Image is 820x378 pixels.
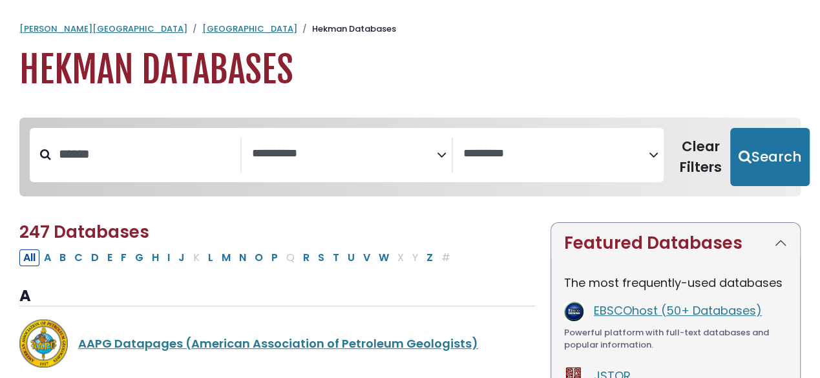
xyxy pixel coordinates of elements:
[463,147,649,161] textarea: Search
[131,249,147,266] button: Filter Results G
[117,249,131,266] button: Filter Results F
[268,249,282,266] button: Filter Results P
[19,23,187,35] a: [PERSON_NAME][GEOGRAPHIC_DATA]
[329,249,343,266] button: Filter Results T
[299,249,313,266] button: Filter Results R
[204,249,217,266] button: Filter Results L
[251,249,267,266] button: Filter Results O
[564,326,787,352] div: Powerful platform with full-text databases and popular information.
[19,118,801,196] nav: Search filters
[87,249,103,266] button: Filter Results D
[19,220,149,244] span: 247 Databases
[551,223,800,264] button: Featured Databases
[148,249,163,266] button: Filter Results H
[51,143,240,165] input: Search database by title or keyword
[423,249,437,266] button: Filter Results Z
[174,249,189,266] button: Filter Results J
[202,23,297,35] a: [GEOGRAPHIC_DATA]
[252,147,437,161] textarea: Search
[594,302,762,319] a: EBSCOhost (50+ Databases)
[375,249,393,266] button: Filter Results W
[163,249,174,266] button: Filter Results I
[297,23,396,36] li: Hekman Databases
[344,249,359,266] button: Filter Results U
[56,249,70,266] button: Filter Results B
[19,249,456,265] div: Alpha-list to filter by first letter of database name
[235,249,250,266] button: Filter Results N
[70,249,87,266] button: Filter Results C
[359,249,374,266] button: Filter Results V
[19,249,39,266] button: All
[78,335,478,352] a: AAPG Datapages (American Association of Petroleum Geologists)
[19,23,801,36] nav: breadcrumb
[671,128,730,186] button: Clear Filters
[103,249,116,266] button: Filter Results E
[218,249,235,266] button: Filter Results M
[19,287,535,306] h3: A
[564,274,787,291] p: The most frequently-used databases
[40,249,55,266] button: Filter Results A
[730,128,810,186] button: Submit for Search Results
[19,48,801,92] h1: Hekman Databases
[314,249,328,266] button: Filter Results S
